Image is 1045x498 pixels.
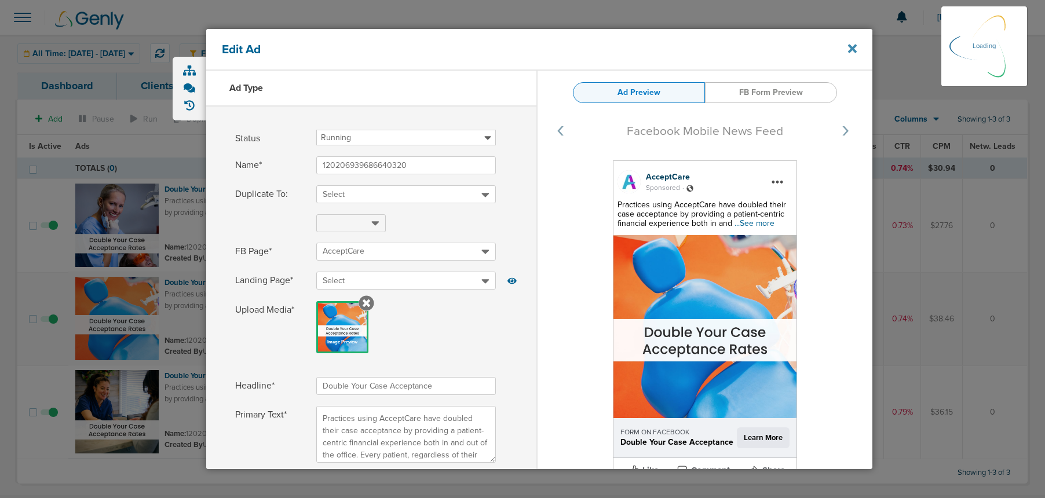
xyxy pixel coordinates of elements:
[620,427,733,437] div: FORM ON FACEBOOK
[235,301,305,353] span: Upload Media*
[737,427,790,448] span: Learn More
[538,111,872,245] img: svg+xml;charset=UTF-8,%3Csvg%20width%3D%22125%22%20height%3D%2250%22%20xmlns%3D%22http%3A%2F%2Fww...
[229,82,263,94] h3: Ad Type
[235,272,305,290] span: Landing Page*
[705,82,837,103] a: FB Form Preview
[642,464,659,477] span: Like
[222,42,793,57] h4: Edit Ad
[316,156,496,174] input: Name*
[323,276,345,285] span: Select
[321,133,351,142] span: Running
[235,377,305,395] span: Headline*
[620,438,733,447] div: Double Your Case Acceptance
[617,170,641,193] img: 431758123_390433953744985_7710818314341690746_n.jpg
[323,246,364,256] span: AcceptCare
[646,171,792,183] div: AcceptCare
[235,406,305,463] span: Primary Text*
[617,200,786,228] span: Practices using AcceptCare have doubled their case acceptance by providing a patient-centric fina...
[235,185,305,203] span: Duplicate To:
[316,377,496,395] input: Headline*
[691,464,730,477] span: Comment
[646,183,680,193] span: Sponsored
[573,82,705,103] a: Ad Preview
[613,235,796,418] img: 9ThKJrAAAABklEQVQDADmL8kSBGi6SAAAAAElFTkSuQmCC
[235,130,305,148] span: Status
[316,406,496,463] textarea: Primary Text*
[235,243,305,261] span: FB Page*
[323,189,345,199] span: Select
[680,182,686,192] span: .
[735,218,774,228] span: ...See more
[973,39,996,53] p: Loading
[235,156,305,174] span: Name*
[762,464,785,477] span: Share
[627,124,783,138] span: Facebook Mobile News Feed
